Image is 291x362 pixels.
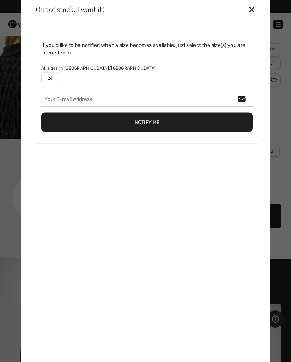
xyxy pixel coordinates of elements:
[41,92,253,107] input: Your E-mail Address
[41,65,253,71] div: All sizes in [GEOGRAPHIC_DATA]/[GEOGRAPHIC_DATA]
[35,6,104,13] div: Out of stock. I want it!
[248,2,256,17] div: ✕
[41,72,59,83] label: 24
[41,41,253,56] div: If you'd like to be notified when a size becomes available, just select the size(s) you are inter...
[41,112,253,132] button: Notify Me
